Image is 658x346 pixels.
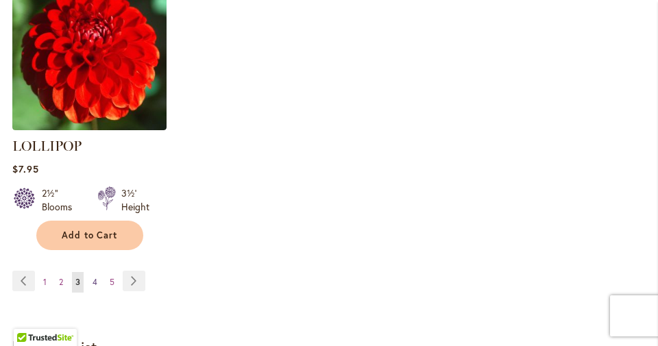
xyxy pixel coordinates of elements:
[40,272,50,293] a: 1
[36,221,143,250] button: Add to Cart
[12,138,82,154] a: LOLLIPOP
[42,186,81,214] div: 2½" Blooms
[110,277,114,287] span: 5
[12,162,39,175] span: $7.95
[59,277,63,287] span: 2
[93,277,97,287] span: 4
[10,297,49,336] iframe: Launch Accessibility Center
[56,272,66,293] a: 2
[62,230,118,241] span: Add to Cart
[89,272,101,293] a: 4
[106,272,118,293] a: 5
[43,277,47,287] span: 1
[75,277,80,287] span: 3
[12,120,167,133] a: LOLLIPOP
[121,186,149,214] div: 3½' Height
